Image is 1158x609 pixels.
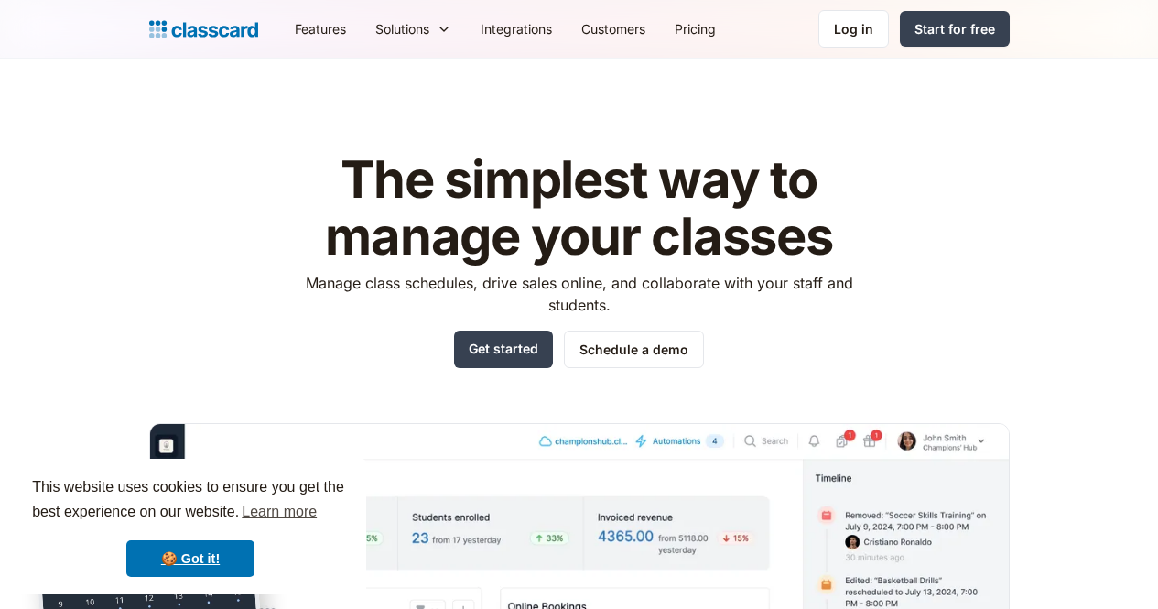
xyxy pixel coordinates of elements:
[288,272,870,316] p: Manage class schedules, drive sales online, and collaborate with your staff and students.
[239,498,319,526] a: learn more about cookies
[567,8,660,49] a: Customers
[466,8,567,49] a: Integrations
[454,331,553,368] a: Get started
[288,152,870,265] h1: The simplest way to manage your classes
[280,8,361,49] a: Features
[149,16,258,42] a: home
[900,11,1010,47] a: Start for free
[32,476,349,526] span: This website uses cookies to ensure you get the best experience on our website.
[15,459,366,594] div: cookieconsent
[375,19,429,38] div: Solutions
[126,540,254,577] a: dismiss cookie message
[818,10,889,48] a: Log in
[361,8,466,49] div: Solutions
[660,8,731,49] a: Pricing
[564,331,704,368] a: Schedule a demo
[834,19,873,38] div: Log in
[914,19,995,38] div: Start for free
